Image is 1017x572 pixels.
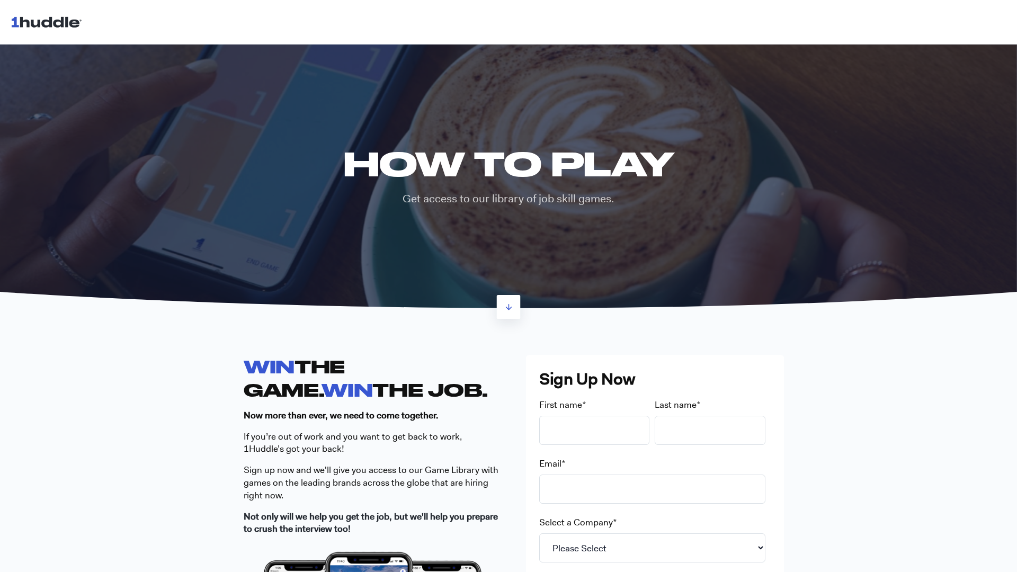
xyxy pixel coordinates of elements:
span: If you’re out of work and you want to get back to work, 1Huddle’s got your back! [244,431,462,455]
strong: THE GAME. THE JOB. [244,356,488,399]
span: First name [539,399,582,410]
p: Get access to our library of job skill games. [335,191,681,207]
span: Select a Company [539,516,613,528]
strong: Now more than ever, we need to come together. [244,409,439,421]
p: S [244,464,502,502]
strong: Not only will we help you get the job, but we'll help you prepare to crush the interview too! [244,511,498,535]
span: Last name [655,399,697,410]
span: ign up now and we'll give you access to our Game Library with games on the leading brands across ... [244,464,498,501]
h1: HOW TO PLAY [335,144,681,183]
span: WIN [322,379,372,400]
span: Email [539,458,561,469]
h3: Sign Up Now [539,368,771,390]
img: 1huddle [11,12,86,32]
span: WIN [244,356,295,377]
